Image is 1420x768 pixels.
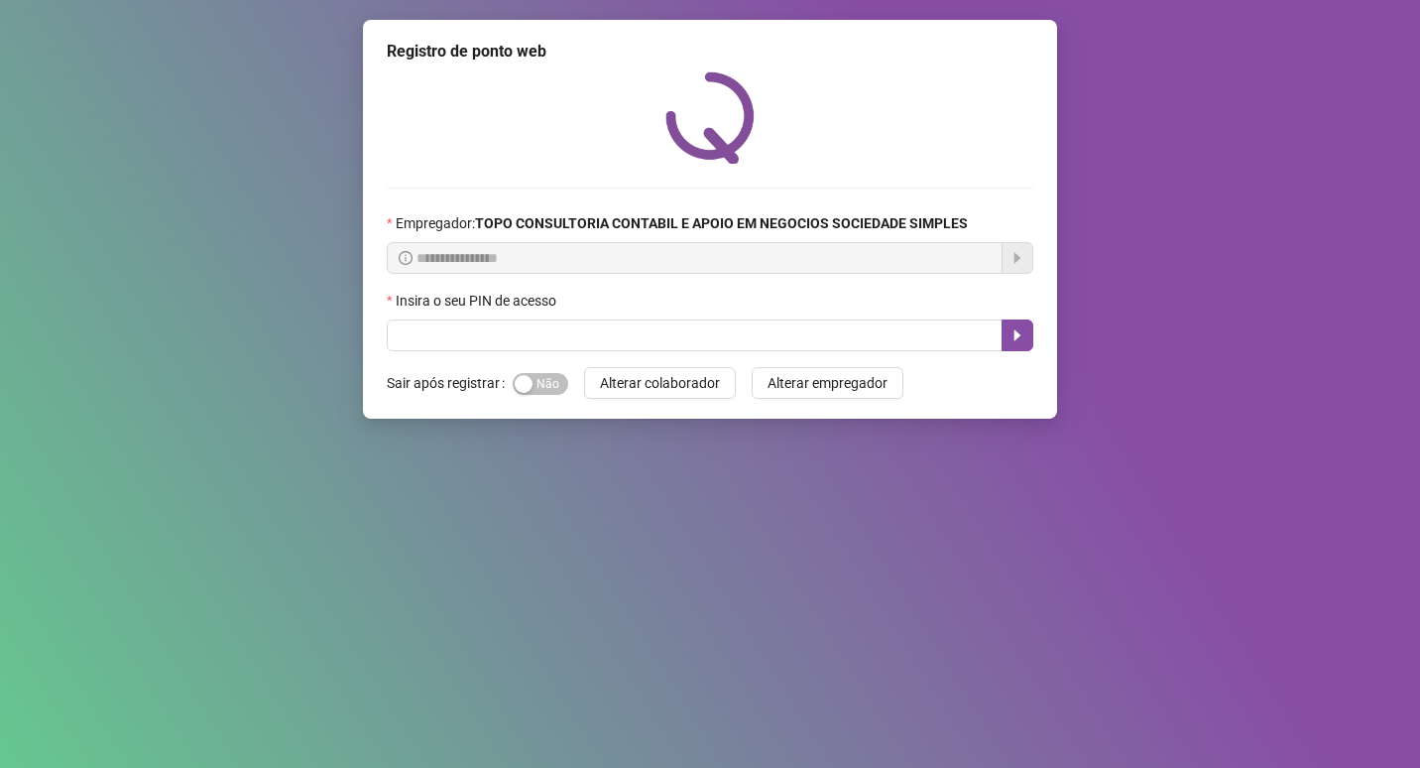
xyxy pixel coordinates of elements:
span: Empregador : [396,212,968,234]
span: Alterar empregador [768,372,887,394]
button: Alterar empregador [752,367,903,399]
strong: TOPO CONSULTORIA CONTABIL E APOIO EM NEGOCIOS SOCIEDADE SIMPLES [475,215,968,231]
label: Sair após registrar [387,367,513,399]
label: Insira o seu PIN de acesso [387,290,569,312]
div: Registro de ponto web [387,40,1033,64]
span: Alterar colaborador [600,372,720,394]
button: Alterar colaborador [584,367,736,399]
img: QRPoint [665,71,755,164]
span: caret-right [1009,327,1025,343]
span: info-circle [399,251,413,265]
